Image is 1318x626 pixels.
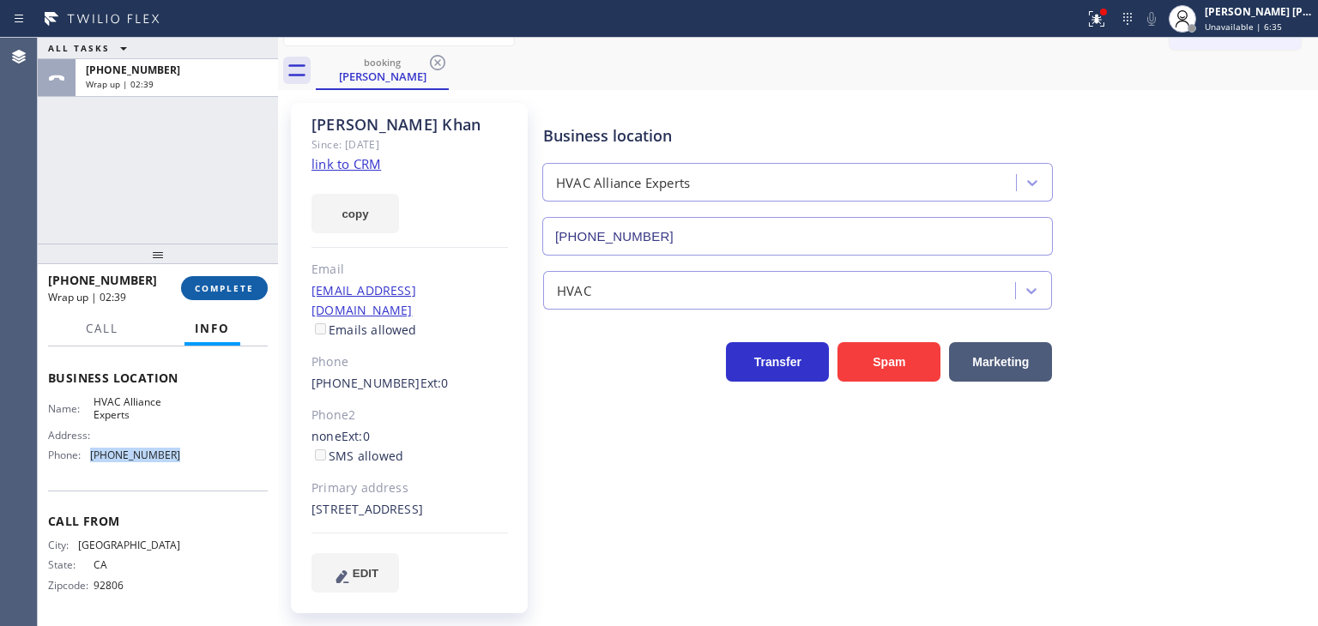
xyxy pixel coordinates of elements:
button: COMPLETE [181,276,268,300]
button: Info [184,312,240,346]
div: [PERSON_NAME] Khan [311,115,508,135]
span: [PHONE_NUMBER] [48,272,157,288]
span: Address: [48,429,94,442]
a: link to CRM [311,155,381,172]
div: Business location [543,124,1052,147]
div: [STREET_ADDRESS] [311,500,508,520]
input: Emails allowed [315,323,326,334]
span: State: [48,558,94,571]
div: [PERSON_NAME] [PERSON_NAME] [1205,4,1313,19]
div: Primary address [311,479,508,498]
label: Emails allowed [311,322,417,338]
span: COMPLETE [195,282,254,294]
span: [PHONE_NUMBER] [90,448,180,461]
div: Phone2 [311,406,508,425]
div: HVAC Alliance Experts [556,173,690,193]
button: Marketing [949,342,1052,382]
span: EDIT [353,567,378,580]
span: Ext: 0 [342,428,370,444]
div: Phone [311,352,508,372]
div: HVAC [557,280,591,300]
span: Unavailable | 6:35 [1205,21,1282,33]
span: [GEOGRAPHIC_DATA] [78,539,180,551]
div: Email [311,260,508,280]
span: Wrap up | 02:39 [86,78,154,90]
span: Call From [48,513,268,529]
div: Since: [DATE] [311,135,508,154]
span: Info [195,321,230,336]
input: SMS allowed [315,449,326,460]
span: Wrap up | 02:39 [48,290,126,304]
span: Ext: 0 [420,375,449,391]
span: HVAC Alliance Experts [94,395,179,422]
label: SMS allowed [311,448,403,464]
button: Spam [837,342,940,382]
a: [EMAIL_ADDRESS][DOMAIN_NAME] [311,282,416,318]
button: Mute [1140,7,1164,31]
span: Call [86,321,118,336]
input: Phone Number [542,217,1053,256]
span: CA [94,558,179,571]
div: booking [317,56,447,69]
button: Transfer [726,342,829,382]
button: Call [76,312,129,346]
div: none [311,427,508,466]
a: [PHONE_NUMBER] [311,375,420,391]
span: 92806 [94,579,179,592]
button: copy [311,194,399,233]
div: [PERSON_NAME] [317,69,447,84]
span: Zipcode: [48,579,94,592]
button: EDIT [311,553,399,593]
span: [PHONE_NUMBER] [86,63,180,77]
button: ALL TASKS [38,38,144,58]
span: ALL TASKS [48,42,110,54]
div: Amir Khan [317,51,447,88]
span: Phone: [48,448,90,461]
span: City: [48,539,78,551]
span: Name: [48,402,94,415]
span: Business location [48,370,268,386]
